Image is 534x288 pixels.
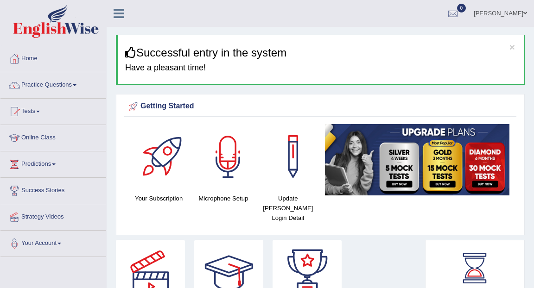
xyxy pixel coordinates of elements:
a: Online Class [0,125,106,148]
h4: Your Subscription [131,194,186,203]
a: Practice Questions [0,72,106,95]
button: × [509,42,515,52]
h4: Microphone Setup [196,194,251,203]
a: Strategy Videos [0,204,106,227]
h4: Have a pleasant time! [125,63,517,73]
div: Getting Started [127,100,514,113]
a: Predictions [0,151,106,175]
h4: Update [PERSON_NAME] Login Detail [261,194,316,223]
a: Success Stories [0,178,106,201]
img: small5.jpg [325,124,509,195]
a: Your Account [0,231,106,254]
h3: Successful entry in the system [125,47,517,59]
a: Home [0,46,106,69]
span: 0 [457,4,466,13]
a: Tests [0,99,106,122]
